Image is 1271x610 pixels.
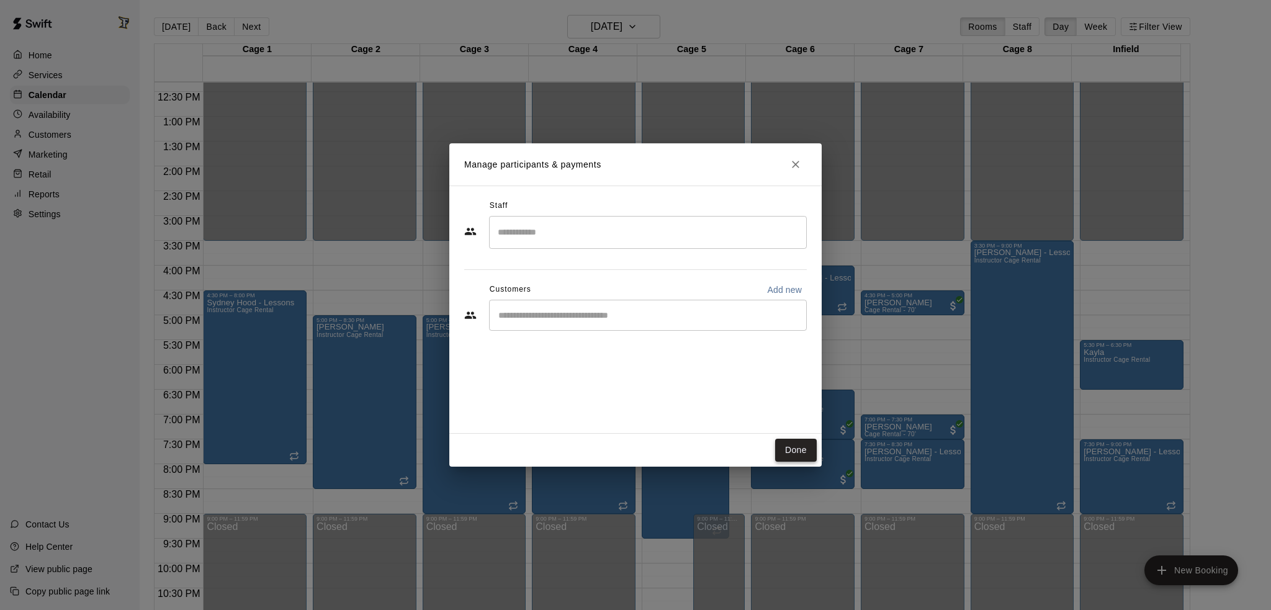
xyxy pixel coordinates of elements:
button: Add new [762,280,807,300]
button: Done [775,439,817,462]
svg: Customers [464,309,477,321]
button: Close [784,153,807,176]
span: Staff [490,196,508,216]
div: Search staff [489,216,807,249]
span: Customers [490,280,531,300]
svg: Staff [464,225,477,238]
p: Add new [767,284,802,296]
div: Start typing to search customers... [489,300,807,331]
p: Manage participants & payments [464,158,601,171]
